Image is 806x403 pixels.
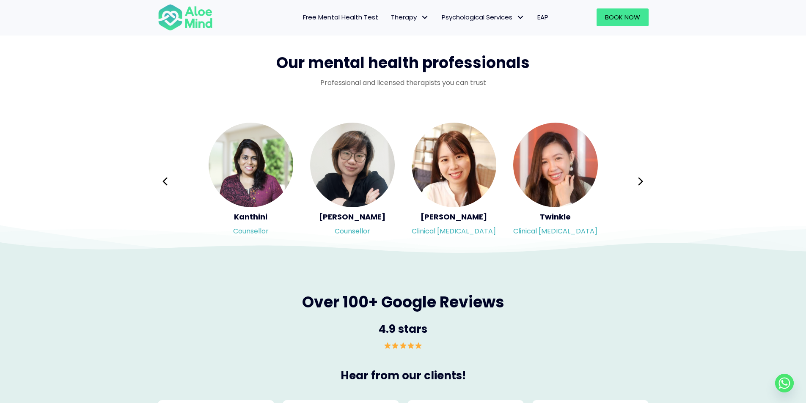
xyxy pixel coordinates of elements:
div: Slide 6 of 3 [209,122,293,241]
span: EAP [537,13,548,22]
span: Book Now [605,13,640,22]
div: Slide 7 of 3 [310,122,395,241]
a: <h5>Yvonne</h5><p>Counsellor</p> [PERSON_NAME]Counsellor [310,123,395,240]
span: Our mental health professionals [276,52,530,74]
h5: [PERSON_NAME] [412,211,496,222]
span: Over 100+ Google Reviews [302,291,504,313]
a: Psychological ServicesPsychological Services: submenu [435,8,531,26]
img: ⭐ [407,342,414,349]
a: Free Mental Health Test [297,8,385,26]
img: ⭐ [384,342,391,349]
span: Free Mental Health Test [303,13,378,22]
img: Aloe mind Logo [158,3,213,31]
img: ⭐ [392,342,399,349]
a: Book Now [597,8,649,26]
div: Slide 8 of 3 [412,122,496,241]
img: <h5>Kanthini</h5><p>Counsellor</p> [209,123,293,207]
span: Therapy [391,13,429,22]
a: <h5>Twinkle</h5><p>Clinical psychologist</p> TwinkleClinical [MEDICAL_DATA] [513,123,598,240]
nav: Menu [224,8,555,26]
span: Psychological Services [442,13,525,22]
img: <h5>Kher Yin</h5><p>Clinical psychologist</p> [412,123,496,207]
img: <h5>Twinkle</h5><p>Clinical psychologist</p> [513,123,598,207]
h5: Twinkle [513,211,598,222]
span: 4.9 stars [379,321,427,337]
a: TherapyTherapy: submenu [385,8,435,26]
p: Professional and licensed therapists you can trust [158,78,649,88]
a: <h5>Kher Yin</h5><p>Clinical psychologist</p> [PERSON_NAME]Clinical [MEDICAL_DATA] [412,123,496,240]
a: <h5>Kanthini</h5><p>Counsellor</p> KanthiniCounsellor [209,123,293,240]
a: EAP [531,8,555,26]
img: ⭐ [415,342,422,349]
img: <h5>Yvonne</h5><p>Counsellor</p> [310,123,395,207]
img: ⭐ [400,342,407,349]
div: Slide 9 of 3 [513,122,598,241]
h5: Kanthini [209,211,293,222]
span: Hear from our clients! [341,368,466,383]
span: Psychological Services: submenu [514,11,527,24]
span: Therapy: submenu [419,11,431,24]
a: Whatsapp [775,374,794,392]
h5: [PERSON_NAME] [310,211,395,222]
